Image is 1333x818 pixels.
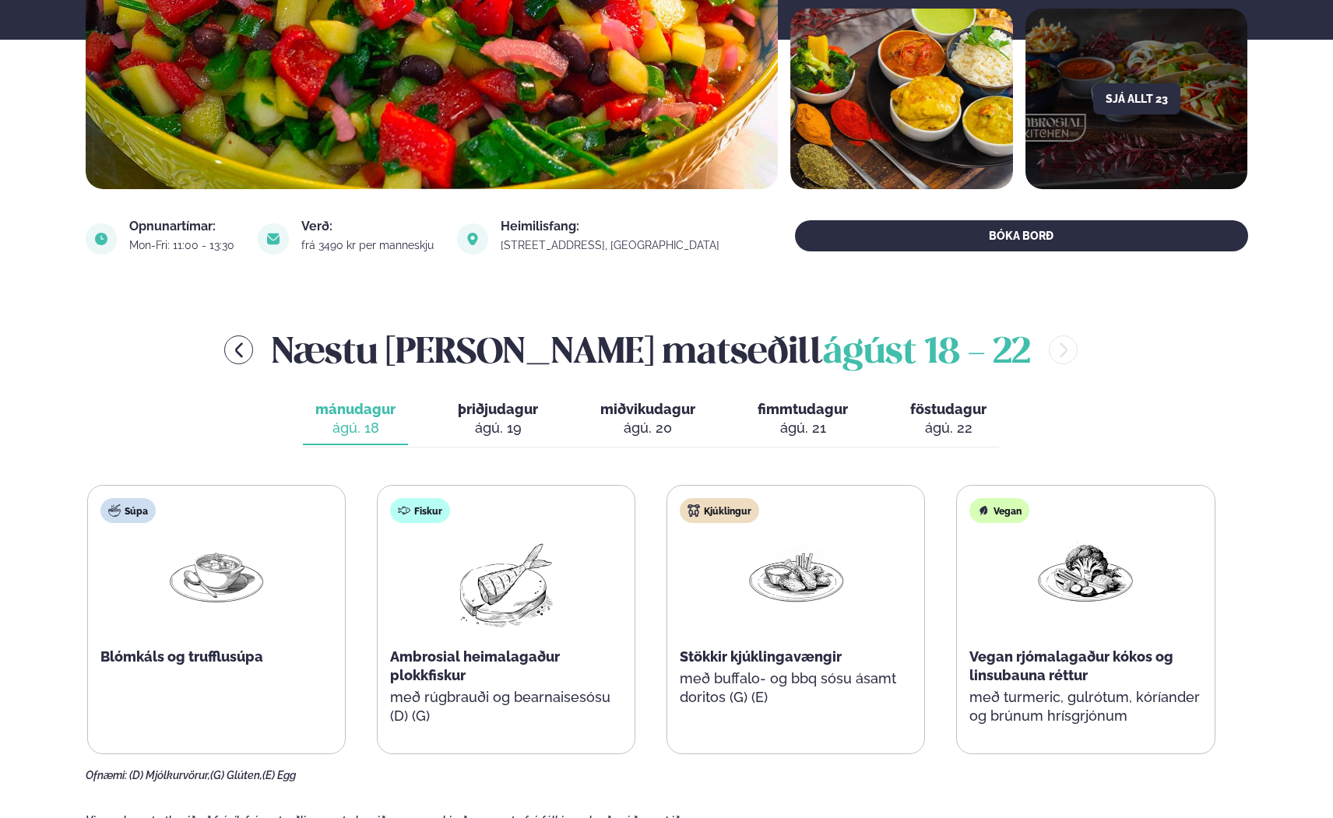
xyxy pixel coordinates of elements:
button: föstudagur ágú. 22 [898,394,999,445]
div: Opnunartímar: [129,220,239,233]
span: (E) Egg [262,769,296,781]
div: Mon-Fri: 11:00 - 13:30 [129,239,239,251]
div: Kjúklingur [680,498,759,523]
div: Vegan [969,498,1029,523]
div: ágú. 19 [458,419,538,437]
span: Blómkáls og trufflusúpa [100,648,263,665]
img: Vegan.png [1036,535,1135,608]
button: miðvikudagur ágú. 20 [588,394,708,445]
p: með buffalo- og bbq sósu ásamt doritos (G) (E) [680,669,912,707]
img: Vegan.svg [977,504,990,517]
div: ágú. 20 [600,419,695,437]
span: (D) Mjólkurvörur, [129,769,210,781]
button: Sjá allt 23 [1093,83,1180,114]
a: link [501,236,724,255]
div: ágú. 18 [315,419,396,437]
button: menu-btn-left [224,335,253,364]
span: fimmtudagur [758,401,848,417]
div: Verð: [301,220,438,233]
div: frá 3490 kr per manneskju [301,239,438,251]
p: með rúgbrauði og bearnaisesósu (D) (G) [390,688,622,725]
div: Fiskur [390,498,450,523]
img: Chicken-wings-legs.png [746,535,846,609]
span: Stökkir kjúklingavængir [680,648,842,665]
button: mánudagur ágú. 18 [303,394,408,445]
img: soup.svg [108,504,121,517]
div: Súpa [100,498,156,523]
img: image alt [86,223,117,255]
div: ágú. 22 [910,419,987,437]
span: Ofnæmi: [86,769,127,781]
div: Heimilisfang: [501,220,724,233]
span: föstudagur [910,401,987,417]
span: miðvikudagur [600,401,695,417]
img: image alt [790,9,1013,189]
button: menu-btn-right [1049,335,1078,364]
img: chicken.svg [688,504,700,517]
img: fish.svg [398,504,410,517]
span: þriðjudagur [458,401,538,417]
button: fimmtudagur ágú. 21 [745,394,860,445]
img: image alt [457,223,488,255]
span: mánudagur [315,401,396,417]
span: Ambrosial heimalagaður plokkfiskur [390,648,560,683]
span: (G) Glúten, [210,769,262,781]
img: image alt [258,223,289,255]
span: Vegan rjómalagaður kókos og linsubauna réttur [969,648,1173,683]
p: með turmeric, gulrótum, kóríander og brúnum hrísgrjónum [969,688,1201,725]
img: fish.png [456,535,556,635]
button: BÓKA BORÐ [795,220,1247,251]
div: ágú. 21 [758,419,848,437]
img: Soup.png [167,535,266,608]
button: þriðjudagur ágú. 19 [445,394,550,445]
h2: Næstu [PERSON_NAME] matseðill [272,325,1030,375]
span: ágúst 18 - 22 [823,336,1030,370]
